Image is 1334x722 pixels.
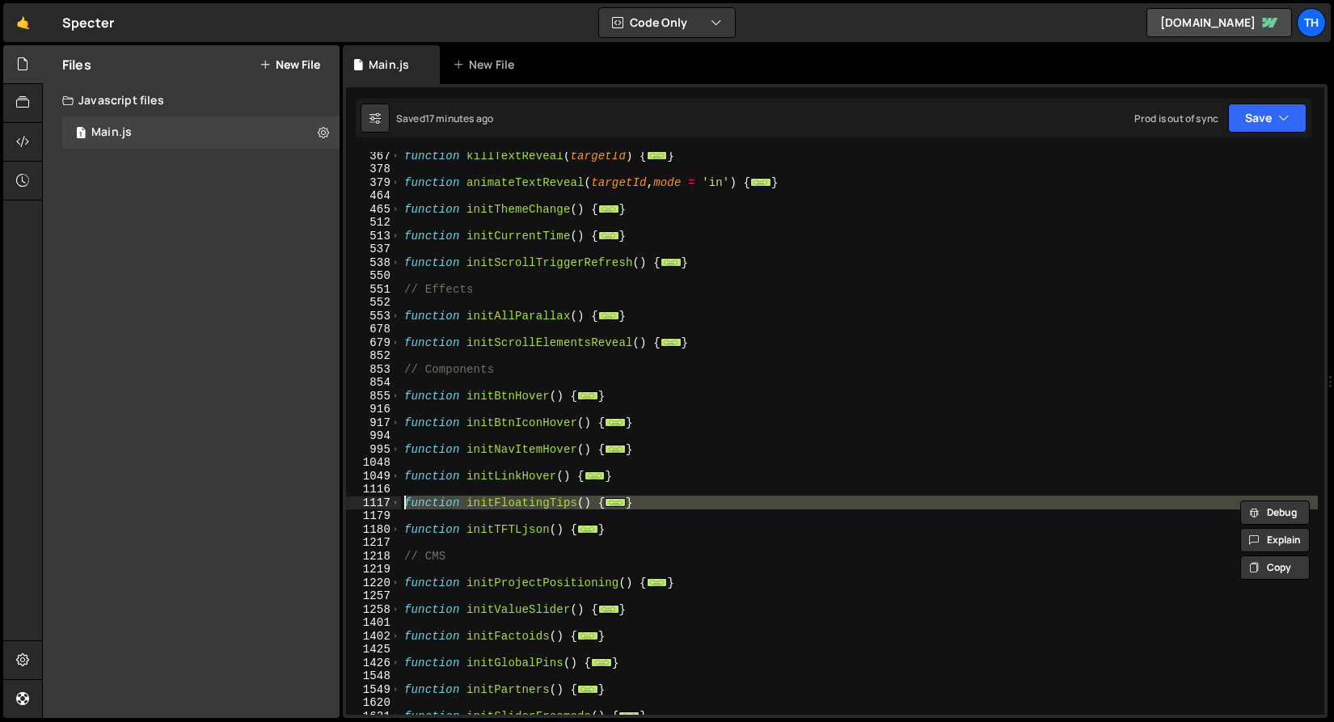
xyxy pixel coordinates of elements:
[1146,8,1292,37] a: [DOMAIN_NAME]
[346,296,401,310] div: 552
[346,456,401,470] div: 1048
[346,443,401,457] div: 995
[346,483,401,496] div: 1116
[346,390,401,403] div: 855
[598,310,619,319] span: ...
[1240,555,1310,580] button: Copy
[647,150,668,159] span: ...
[577,684,598,693] span: ...
[346,269,401,283] div: 550
[396,112,493,125] div: Saved
[750,177,771,186] span: ...
[591,657,612,666] span: ...
[260,58,320,71] button: New File
[577,524,598,533] span: ...
[1228,103,1307,133] button: Save
[346,363,401,377] div: 853
[577,391,598,399] span: ...
[3,3,43,42] a: 🤙
[598,604,619,613] span: ...
[618,711,640,720] span: ...
[346,603,401,617] div: 1258
[605,444,626,453] span: ...
[346,230,401,243] div: 513
[346,176,401,190] div: 379
[43,84,340,116] div: Javascript files
[346,643,401,657] div: 1425
[346,283,401,297] div: 551
[62,13,114,32] div: Specter
[346,429,401,443] div: 994
[346,416,401,430] div: 917
[346,496,401,510] div: 1117
[346,189,401,203] div: 464
[585,471,606,479] span: ...
[346,563,401,576] div: 1219
[346,576,401,590] div: 1220
[346,616,401,630] div: 1401
[661,257,682,266] span: ...
[369,57,409,73] div: Main.js
[91,125,132,140] div: Main.js
[598,204,619,213] span: ...
[346,336,401,350] div: 679
[346,657,401,670] div: 1426
[346,669,401,683] div: 1548
[1134,112,1218,125] div: Prod is out of sync
[1240,528,1310,552] button: Explain
[605,417,626,426] span: ...
[453,57,521,73] div: New File
[598,230,619,239] span: ...
[599,8,735,37] button: Code Only
[62,116,340,149] div: 16840/46037.js
[346,630,401,644] div: 1402
[346,550,401,564] div: 1218
[661,337,682,346] span: ...
[346,203,401,217] div: 465
[346,150,401,163] div: 367
[605,497,626,506] span: ...
[346,243,401,256] div: 537
[425,112,493,125] div: 17 minutes ago
[346,683,401,697] div: 1549
[76,128,86,141] span: 1
[346,376,401,390] div: 854
[1297,8,1326,37] a: Th
[346,536,401,550] div: 1217
[62,56,91,74] h2: Files
[346,509,401,523] div: 1179
[346,470,401,483] div: 1049
[346,403,401,416] div: 916
[346,523,401,537] div: 1180
[346,349,401,363] div: 852
[1240,500,1310,525] button: Debug
[577,631,598,640] span: ...
[346,310,401,323] div: 553
[346,216,401,230] div: 512
[346,323,401,336] div: 678
[647,577,668,586] span: ...
[346,696,401,710] div: 1620
[346,589,401,603] div: 1257
[346,256,401,270] div: 538
[346,163,401,176] div: 378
